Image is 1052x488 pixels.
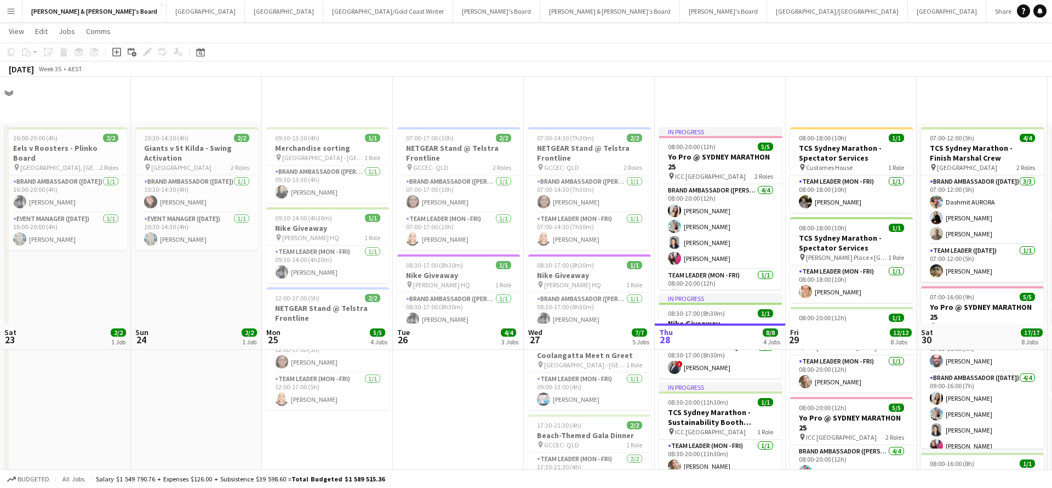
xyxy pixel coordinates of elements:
[397,127,520,250] app-job-card: 07:00-17:00 (10h)2/2NETGEAR Stand @ Telstra Frontline GCCEC- QLD2 RolesBrand Ambassador ([PERSON_...
[413,163,448,172] span: GCCEC- QLD
[799,314,847,322] span: 08:00-20:00 (12h)
[632,338,649,346] div: 5 Jobs
[937,322,1008,331] span: ICC [GEOGRAPHIC_DATA]
[54,24,79,38] a: Jobs
[659,383,782,391] div: In progress
[266,336,389,373] app-card-role: Brand Ambassador ([PERSON_NAME])1/112:00-17:00 (5h)[PERSON_NAME]
[659,407,782,427] h3: TCS Sydney Marathon - Sustainability Booth Support
[493,163,511,172] span: 2 Roles
[103,134,118,142] span: 2/2
[757,428,773,436] span: 1 Role
[13,134,58,142] span: 16:00-20:00 (4h)
[659,127,782,290] app-job-card: In progress08:00-20:00 (12h)5/5Yo Pro @ SYDNEY MARATHON 25 ICC [GEOGRAPHIC_DATA]2 RolesBrand Amba...
[930,459,974,468] span: 08:00-16:00 (8h)
[365,294,380,302] span: 2/2
[758,309,773,317] span: 1/1
[245,1,323,22] button: [GEOGRAPHIC_DATA]
[266,287,389,410] app-job-card: 12:00-17:00 (5h)2/2NETGEAR Stand @ Telstra Frontline GCCEC- QLD2 RolesBrand Ambassador ([PERSON_N...
[266,223,389,233] h3: Nike Giveaway
[889,134,904,142] span: 1/1
[397,175,520,213] app-card-role: Brand Ambassador ([PERSON_NAME])1/107:00-17:00 (10h)[PERSON_NAME]
[266,166,389,203] app-card-role: Brand Ambassador ([PERSON_NAME])1/109:30-13:30 (4h)[PERSON_NAME]
[275,134,319,142] span: 09:30-13:30 (4h)
[323,1,453,22] button: [GEOGRAPHIC_DATA]/Gold Coast Winter
[496,134,511,142] span: 2/2
[242,338,256,346] div: 1 Job
[921,302,1044,322] h3: Yo Pro @ SYDNEY MARATHON 25
[406,261,463,269] span: 08:30-17:00 (8h30m)
[397,327,410,337] span: Tue
[544,361,626,369] span: [GEOGRAPHIC_DATA] - [GEOGRAPHIC_DATA]
[889,224,904,232] span: 1/1
[659,127,782,136] div: In progress
[632,328,647,337] span: 7/7
[397,270,520,280] h3: Nike Giveaway
[668,398,728,406] span: 08:30-20:00 (11h30m)
[659,184,782,269] app-card-role: Brand Ambassador ([PERSON_NAME])4/408:00-20:00 (12h)[PERSON_NAME][PERSON_NAME][PERSON_NAME][PERSO...
[540,1,680,22] button: [PERSON_NAME] & [PERSON_NAME]'s Board
[799,134,847,142] span: 08:00-18:00 (10h)
[659,319,782,328] h3: Nike Giveaway
[4,127,127,250] div: 16:00-20:00 (4h)2/2Eels v Roosters - Plinko Board [GEOGRAPHIC_DATA], [GEOGRAPHIC_DATA]2 RolesBran...
[406,134,454,142] span: 07:00-17:00 (10h)
[921,127,1044,282] app-job-card: 07:00-12:00 (5h)4/4TCS Sydney Marathon - Finish Marshal Crew [GEOGRAPHIC_DATA]2 RolesBrand Ambass...
[266,373,389,410] app-card-role: Team Leader (Mon - Fri)1/112:00-17:00 (5h)[PERSON_NAME]
[4,24,28,38] a: View
[888,253,904,262] span: 1 Role
[234,134,249,142] span: 2/2
[5,473,51,485] button: Budgeted
[890,328,912,337] span: 12/12
[763,338,780,346] div: 4 Jobs
[266,127,389,203] app-job-card: 09:30-13:30 (4h)1/1Merchandise sorting [GEOGRAPHIC_DATA] - [GEOGRAPHIC_DATA]1 RoleBrand Ambassado...
[754,172,773,180] span: 2 Roles
[413,281,470,289] span: [PERSON_NAME] HQ
[790,175,913,213] app-card-role: Team Leader (Mon - Fri)1/108:00-18:00 (10h)[PERSON_NAME]
[659,327,673,337] span: Thu
[291,475,385,483] span: Total Budgeted $1 589 515.36
[370,338,387,346] div: 4 Jobs
[627,134,642,142] span: 2/2
[528,293,651,330] app-card-role: Brand Ambassador ([PERSON_NAME])1/108:30-17:00 (8h30m)[PERSON_NAME]
[528,175,651,213] app-card-role: Brand Ambassador ([PERSON_NAME])1/107:00-14:30 (7h30m)[PERSON_NAME]
[528,327,542,337] span: Wed
[528,350,651,360] h3: Coolangatta Meet n Greet
[59,26,75,36] span: Jobs
[658,333,673,346] span: 28
[3,333,16,346] span: 23
[659,341,782,378] app-card-role: Brand Ambassador ([PERSON_NAME])1/108:30-17:00 (8h30m)![PERSON_NAME]
[758,398,773,406] span: 1/1
[921,327,933,337] span: Sat
[364,154,380,162] span: 1 Role
[528,213,651,250] app-card-role: Team Leader (Mon - Fri)1/107:00-14:30 (7h30m)[PERSON_NAME]
[9,64,34,75] div: [DATE]
[537,421,581,429] span: 17:30-21:30 (4h)
[266,327,281,337] span: Mon
[528,373,651,410] app-card-role: Team Leader (Mon - Fri)1/109:00-13:00 (4h)[PERSON_NAME]
[364,234,380,242] span: 1 Role
[930,134,974,142] span: 07:00-12:00 (5h)
[790,307,913,393] div: 08:00-20:00 (12h)1/1TCS Sydney Marathon - Sustainability Booth Support ICC [GEOGRAPHIC_DATA]1 Rol...
[680,1,767,22] button: [PERSON_NAME]'s Board
[790,413,913,433] h3: Yo Pro @ SYDNEY MARATHON 25
[790,127,913,213] app-job-card: 08:00-18:00 (10h)1/1TCS Sydney Marathon - Spectator Services Customes House1 RoleTeam Leader (Mon...
[806,253,888,262] span: [PERSON_NAME] Place x [GEOGRAPHIC_DATA]
[275,214,332,222] span: 09:30-14:00 (4h30m)
[397,254,520,330] app-job-card: 08:30-17:00 (8h30m)1/1Nike Giveaway [PERSON_NAME] HQ1 RoleBrand Ambassador ([PERSON_NAME])1/108:3...
[1020,459,1035,468] span: 1/1
[135,127,258,250] div: 10:30-14:30 (4h)2/2Giants v St Kilda - Swing Activation [GEOGRAPHIC_DATA]2 RolesBrand Ambassador ...
[365,214,380,222] span: 1/1
[266,246,389,283] app-card-role: Team Leader (Mon - Fri)1/109:30-14:00 (4h30m)[PERSON_NAME]
[790,355,913,393] app-card-role: Team Leader (Mon - Fri)1/108:00-20:00 (12h)[PERSON_NAME]
[135,175,258,213] app-card-role: Brand Ambassador ([DATE])1/110:30-14:30 (4h)[PERSON_NAME]
[659,440,782,477] app-card-role: Team Leader (Mon - Fri)1/108:30-20:00 (11h30m)[PERSON_NAME]
[111,328,126,337] span: 2/2
[282,234,339,242] span: [PERSON_NAME] HQ
[659,294,782,378] app-job-card: In progress08:30-17:00 (8h30m)1/1Nike Giveaway [PERSON_NAME] HQ1 RoleBrand Ambassador ([PERSON_NA...
[799,404,847,412] span: 08:00-20:00 (12h)
[627,421,642,429] span: 2/2
[1020,134,1035,142] span: 4/4
[624,163,642,172] span: 2 Roles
